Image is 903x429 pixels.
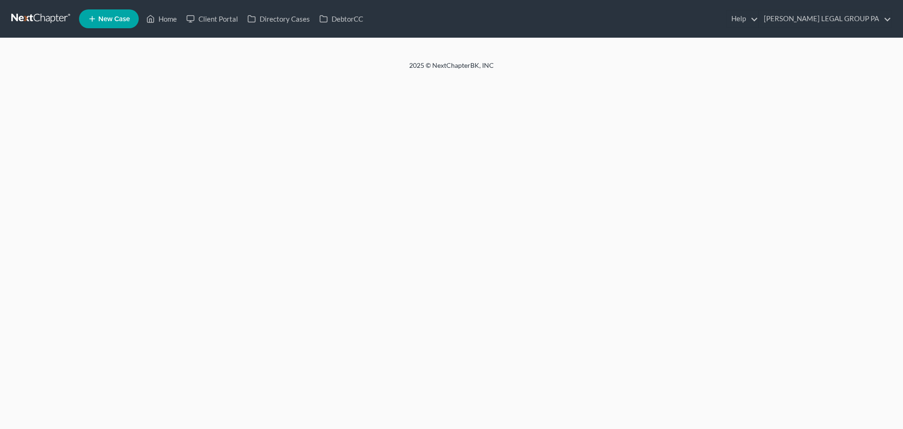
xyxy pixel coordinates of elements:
a: Client Portal [182,10,243,27]
a: Home [142,10,182,27]
a: [PERSON_NAME] LEGAL GROUP PA [759,10,891,27]
a: Directory Cases [243,10,315,27]
a: DebtorCC [315,10,368,27]
new-legal-case-button: New Case [79,9,139,28]
a: Help [727,10,758,27]
div: 2025 © NextChapterBK, INC [183,61,720,78]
